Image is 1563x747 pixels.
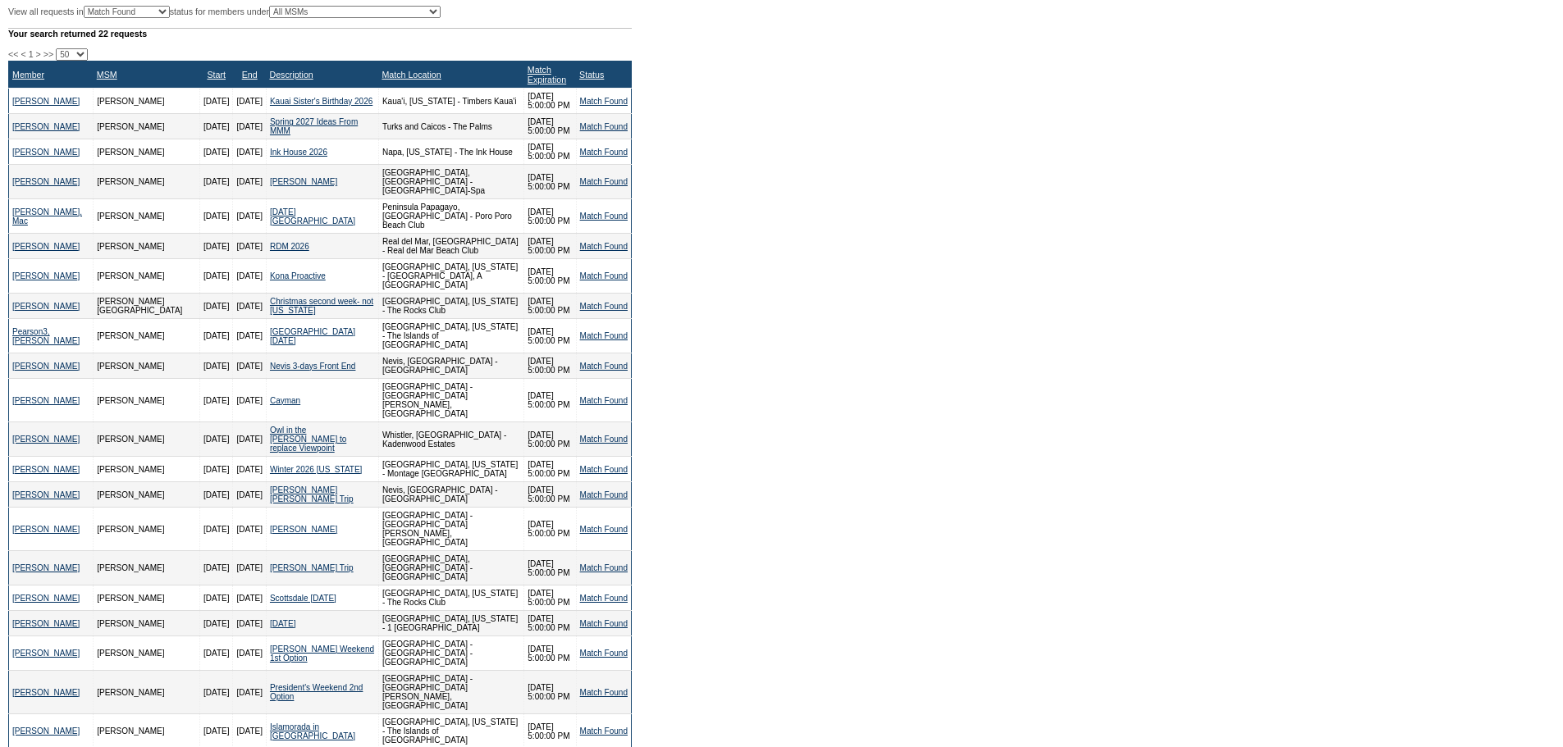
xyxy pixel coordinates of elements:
[94,508,200,551] td: [PERSON_NAME]
[524,234,576,259] td: [DATE] 5:00:00 PM
[378,457,523,482] td: [GEOGRAPHIC_DATA], [US_STATE] - Montage [GEOGRAPHIC_DATA]
[233,114,266,139] td: [DATE]
[94,89,200,114] td: [PERSON_NAME]
[270,297,373,315] a: Christmas second week- not [US_STATE]
[199,508,232,551] td: [DATE]
[8,49,18,59] span: <<
[580,97,628,106] a: Match Found
[580,396,628,405] a: Match Found
[94,422,200,457] td: [PERSON_NAME]
[199,139,232,165] td: [DATE]
[580,525,628,534] a: Match Found
[36,49,41,59] span: >
[233,671,266,714] td: [DATE]
[199,165,232,199] td: [DATE]
[199,114,232,139] td: [DATE]
[233,379,266,422] td: [DATE]
[233,422,266,457] td: [DATE]
[94,379,200,422] td: [PERSON_NAME]
[382,70,441,80] a: Match Location
[270,619,295,628] a: [DATE]
[378,234,523,259] td: Real del Mar, [GEOGRAPHIC_DATA] - Real del Mar Beach Club
[270,97,372,106] a: Kauai Sister's Birthday 2026
[378,551,523,585] td: [GEOGRAPHIC_DATA], [GEOGRAPHIC_DATA] - [GEOGRAPHIC_DATA]
[43,49,53,59] span: >>
[270,563,354,572] a: [PERSON_NAME] Trip
[233,199,266,234] td: [DATE]
[580,435,628,444] a: Match Found
[378,422,523,457] td: Whistler, [GEOGRAPHIC_DATA] - Kadenwood Estates
[94,165,200,199] td: [PERSON_NAME]
[270,177,337,186] a: [PERSON_NAME]
[233,353,266,379] td: [DATE]
[580,465,628,474] a: Match Found
[524,259,576,294] td: [DATE] 5:00:00 PM
[378,89,523,114] td: Kaua'i, [US_STATE] - Timbers Kaua'i
[270,242,309,251] a: RDM 2026
[524,165,576,199] td: [DATE] 5:00:00 PM
[580,362,628,371] a: Match Found
[270,426,346,453] a: Owl in the [PERSON_NAME] to replace Viewpoint
[378,379,523,422] td: [GEOGRAPHIC_DATA] - [GEOGRAPHIC_DATA][PERSON_NAME], [GEOGRAPHIC_DATA]
[524,508,576,551] td: [DATE] 5:00:00 PM
[94,457,200,482] td: [PERSON_NAME]
[12,148,80,157] a: [PERSON_NAME]
[199,551,232,585] td: [DATE]
[94,482,200,508] td: [PERSON_NAME]
[270,271,326,280] a: Kona Proactive
[580,331,628,340] a: Match Found
[524,422,576,457] td: [DATE] 5:00:00 PM
[94,636,200,671] td: [PERSON_NAME]
[233,551,266,585] td: [DATE]
[199,457,232,482] td: [DATE]
[524,353,576,379] td: [DATE] 5:00:00 PM
[270,594,336,603] a: Scottsdale [DATE]
[270,485,354,503] a: [PERSON_NAME] [PERSON_NAME] Trip
[199,353,232,379] td: [DATE]
[233,89,266,114] td: [DATE]
[94,234,200,259] td: [PERSON_NAME]
[12,619,80,628] a: [PERSON_NAME]
[94,353,200,379] td: [PERSON_NAME]
[270,525,337,534] a: [PERSON_NAME]
[579,70,604,80] a: Status
[12,177,80,186] a: [PERSON_NAME]
[12,727,80,736] a: [PERSON_NAME]
[524,636,576,671] td: [DATE] 5:00:00 PM
[12,465,80,474] a: [PERSON_NAME]
[580,594,628,603] a: Match Found
[94,551,200,585] td: [PERSON_NAME]
[199,482,232,508] td: [DATE]
[378,508,523,551] td: [GEOGRAPHIC_DATA] - [GEOGRAPHIC_DATA][PERSON_NAME], [GEOGRAPHIC_DATA]
[94,671,200,714] td: [PERSON_NAME]
[199,671,232,714] td: [DATE]
[524,294,576,319] td: [DATE] 5:00:00 PM
[199,89,232,114] td: [DATE]
[199,611,232,636] td: [DATE]
[270,207,355,225] a: [DATE] [GEOGRAPHIC_DATA]
[199,259,232,294] td: [DATE]
[12,122,80,131] a: [PERSON_NAME]
[580,649,628,658] a: Match Found
[580,563,628,572] a: Match Found
[233,139,266,165] td: [DATE]
[524,379,576,422] td: [DATE] 5:00:00 PM
[199,319,232,353] td: [DATE]
[580,727,628,736] a: Match Found
[207,70,226,80] a: Start
[12,271,80,280] a: [PERSON_NAME]
[199,294,232,319] td: [DATE]
[378,294,523,319] td: [GEOGRAPHIC_DATA], [US_STATE] - The Rocks Club
[12,490,80,499] a: [PERSON_NAME]
[270,683,363,701] a: President's Weekend 2nd Option
[378,585,523,611] td: [GEOGRAPHIC_DATA], [US_STATE] - The Rocks Club
[270,362,356,371] a: Nevis 3-days Front End
[12,688,80,697] a: [PERSON_NAME]
[580,212,628,221] a: Match Found
[94,114,200,139] td: [PERSON_NAME]
[12,525,80,534] a: [PERSON_NAME]
[233,611,266,636] td: [DATE]
[233,319,266,353] td: [DATE]
[524,114,576,139] td: [DATE] 5:00:00 PM
[378,139,523,165] td: Napa, [US_STATE] - The Ink House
